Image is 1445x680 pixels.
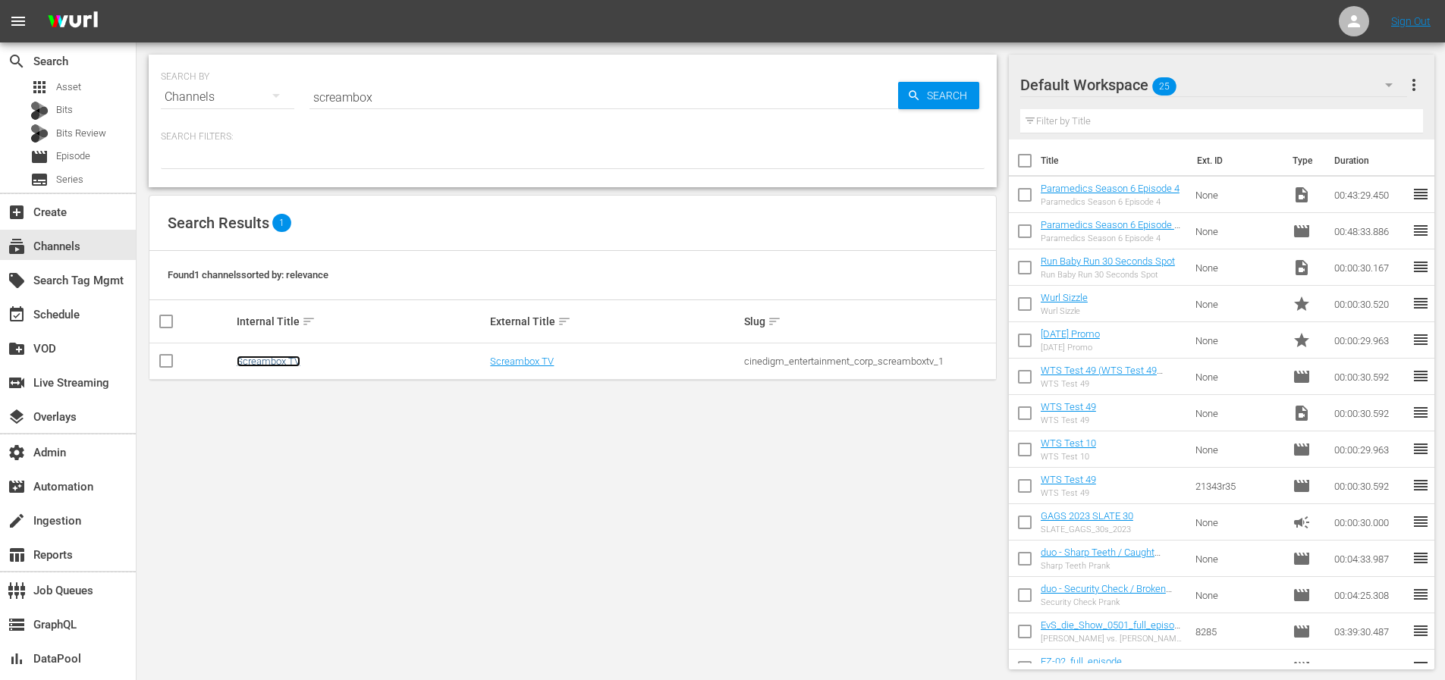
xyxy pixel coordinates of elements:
[1412,476,1430,494] span: reorder
[744,356,994,367] div: cinedigm_entertainment_corp_screamboxtv_1
[1041,365,1163,387] a: WTS Test 49 (WTS Test 49 (00:00:00))
[8,650,26,668] span: DataPool
[8,374,26,392] span: Live Streaming
[1189,286,1286,322] td: None
[237,356,300,367] a: Screambox TV
[1041,452,1096,462] div: WTS Test 10
[1391,15,1431,27] a: Sign Out
[8,512,26,530] span: Ingestion
[1041,547,1161,569] a: duo - Sharp Teeth / Caught Cheating
[1293,295,1311,313] span: Promo
[1412,258,1430,276] span: reorder
[56,172,83,187] span: Series
[1041,415,1096,425] div: WTS Test 49
[1041,292,1088,303] a: Wurl Sizzle
[56,80,81,95] span: Asset
[1293,622,1311,641] span: Episode
[30,78,49,96] span: Asset
[1412,658,1430,676] span: reorder
[1328,286,1412,322] td: 00:00:30.520
[8,52,26,71] span: Search
[1041,510,1133,522] a: GAGS 2023 SLATE 30
[1293,222,1311,240] span: Episode
[1412,331,1430,349] span: reorder
[1293,259,1311,277] span: Video
[1189,177,1286,213] td: None
[1189,577,1286,613] td: None
[302,315,316,328] span: sort
[168,269,328,280] span: Found 1 channels sorted by: relevance
[1041,183,1180,194] a: Paramedics Season 6 Episode 4
[1412,367,1430,385] span: reorder
[1020,64,1407,106] div: Default Workspace
[1328,541,1412,577] td: 00:04:33.987
[1189,468,1286,504] td: 21343r35
[1041,219,1180,242] a: Paramedics Season 6 Episode 4 - Nine Now
[1293,477,1311,495] span: Episode
[1041,343,1100,353] div: [DATE] Promo
[1041,197,1180,207] div: Paramedics Season 6 Episode 4
[30,148,49,166] span: Episode
[1041,139,1188,182] th: Title
[1328,249,1412,286] td: 00:00:30.167
[1041,525,1133,534] div: SLATE_GAGS_30s_2023
[8,271,26,290] span: Search Tag Mgmt
[1041,379,1184,389] div: WTS Test 49
[8,408,26,426] span: Overlays
[1189,541,1286,577] td: None
[1041,597,1184,607] div: Security Check Prank
[30,102,49,120] div: Bits
[1041,255,1175,267] a: Run Baby Run 30 Seconds Spot
[1328,395,1412,431] td: 00:00:30.592
[8,616,26,634] span: GraphQL
[1412,403,1430,421] span: reorder
[1041,474,1096,485] a: WTS Test 49
[1328,468,1412,504] td: 00:00:30.592
[1405,76,1423,94] span: more_vert
[8,478,26,496] span: Automation
[1328,177,1412,213] td: 00:43:29.450
[1041,437,1096,449] a: WTS Test 10
[1412,622,1430,640] span: reorder
[1041,401,1096,412] a: WTS Test 49
[1041,561,1184,571] div: Sharp Teeth Prank
[1412,221,1430,240] span: reorder
[1325,139,1416,182] th: Duration
[1041,328,1100,340] a: [DATE] Promo
[1328,504,1412,541] td: 00:00:30.000
[1041,656,1122,667] a: EZ-02_full_episode
[8,340,26,358] span: VOD
[1293,368,1311,386] span: Episode
[1189,431,1286,468] td: None
[768,315,781,328] span: sort
[1041,619,1180,642] a: EvS_die_Show_0501_full_episode
[1405,67,1423,103] button: more_vert
[30,171,49,189] span: Series
[1189,249,1286,286] td: None
[1412,294,1430,312] span: reorder
[1189,359,1286,395] td: None
[1328,359,1412,395] td: 00:00:30.592
[56,102,73,118] span: Bits
[8,443,26,462] span: Admin
[1041,306,1088,316] div: Wurl Sizzle
[1041,583,1172,606] a: duo - Security Check / Broken Statue
[272,214,291,232] span: 1
[1328,213,1412,249] td: 00:48:33.886
[1189,395,1286,431] td: None
[1293,513,1311,531] span: Ad
[1283,139,1325,182] th: Type
[1412,585,1430,603] span: reorder
[898,82,979,109] button: Search
[1412,549,1430,567] span: reorder
[56,149,90,164] span: Episode
[744,312,994,331] div: Slug
[1328,613,1412,650] td: 03:39:30.487
[1293,440,1311,459] span: Episode
[1041,634,1184,644] div: [PERSON_NAME] vs. [PERSON_NAME] - Die Liveshow
[1293,550,1311,568] span: Episode
[161,130,985,143] p: Search Filters:
[1189,504,1286,541] td: None
[1152,71,1176,102] span: 25
[1189,613,1286,650] td: 8285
